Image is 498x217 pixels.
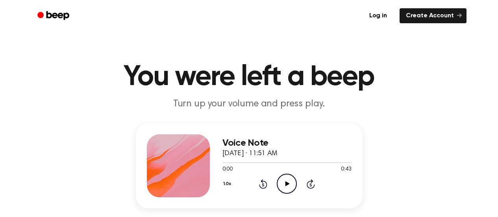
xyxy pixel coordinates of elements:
span: 0:43 [341,165,351,174]
span: 0:00 [222,165,233,174]
h3: Voice Note [222,138,352,148]
h1: You were left a beep [48,63,451,91]
a: Beep [32,8,76,24]
a: Create Account [400,8,467,23]
a: Log in [361,7,395,25]
button: 1.0x [222,177,234,191]
p: Turn up your volume and press play. [98,98,400,111]
span: [DATE] · 11:51 AM [222,150,278,157]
